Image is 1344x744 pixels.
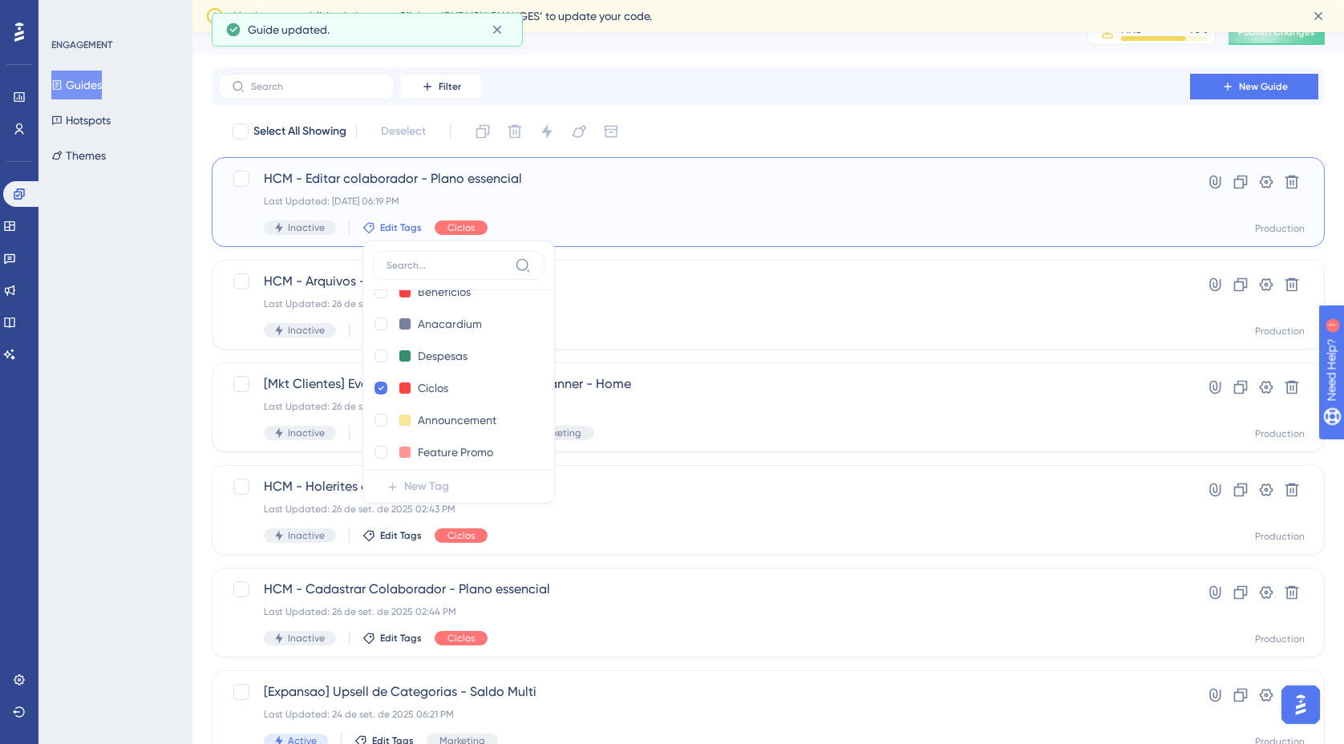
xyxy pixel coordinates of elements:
[288,324,325,337] span: Inactive
[447,529,475,542] span: Ciclos
[447,221,475,234] span: Ciclos
[1190,74,1318,99] button: New Guide
[1238,26,1315,38] span: Publish Changes
[51,106,111,135] button: Hotspots
[288,632,325,645] span: Inactive
[264,708,1144,721] div: Last Updated: 24 de set. de 2025 06:21 PM
[380,529,422,542] span: Edit Tags
[264,503,1144,516] div: Last Updated: 26 de set. de 2025 02:43 PM
[362,221,422,234] button: Edit Tags
[418,410,500,431] input: New Tag
[1255,325,1305,338] div: Production
[380,221,422,234] span: Edit Tags
[264,374,1144,394] span: [Mkt Clientes] Evento Felicidade Corporativa - Banner - Home
[111,8,116,21] div: 1
[380,632,422,645] span: Edit Tags
[1239,80,1288,93] span: New Guide
[264,682,1144,702] span: [Expansao] Upsell de Categorias - Saldo Multi
[1255,427,1305,440] div: Production
[264,272,1144,291] span: HCM - Arquivos - Plano Essencial
[366,117,440,146] button: Deselect
[264,580,1144,599] span: HCM - Cadastrar Colaborador - Plano essencial
[288,529,325,542] span: Inactive
[1255,633,1305,645] div: Production
[38,4,100,23] span: Need Help?
[264,605,1144,618] div: Last Updated: 26 de set. de 2025 02:44 PM
[288,427,325,439] span: Inactive
[439,80,461,93] span: Filter
[418,314,484,334] input: New Tag
[234,6,652,26] span: You have unpublished changes. Click on ‘PUBLISH CHANGES’ to update your code.
[536,427,581,439] span: Marketing
[264,169,1144,188] span: HCM - Editar colaborador - Plano essencial
[51,71,102,99] button: Guides
[51,141,106,170] button: Themes
[404,477,449,496] span: New Tag
[251,81,381,92] input: Search
[264,297,1144,310] div: Last Updated: 26 de set. de 2025 03:25 PM
[253,122,346,141] span: Select All Showing
[51,38,112,51] div: ENGAGEMENT
[264,400,1144,413] div: Last Updated: 26 de set. de 2025 11:28 AM
[264,477,1144,496] span: HCM - Holerites e Recibos - Plano Essencial
[1229,19,1325,45] button: Publish Changes
[1277,681,1325,729] iframe: UserGuiding AI Assistant Launcher
[1255,530,1305,543] div: Production
[288,221,325,234] span: Inactive
[362,529,422,542] button: Edit Tags
[1255,222,1305,235] div: Production
[418,443,496,463] input: New Tag
[387,259,508,272] input: Search...
[264,195,1144,208] div: Last Updated: [DATE] 06:19 PM
[212,21,1047,43] div: Guides
[418,282,482,302] input: New Tag
[418,378,482,398] input: New Tag
[381,122,426,141] span: Deselect
[362,632,422,645] button: Edit Tags
[248,20,330,39] span: Guide updated.
[373,471,554,503] button: New Tag
[401,74,481,99] button: Filter
[447,632,475,645] span: Ciclos
[418,346,482,366] input: New Tag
